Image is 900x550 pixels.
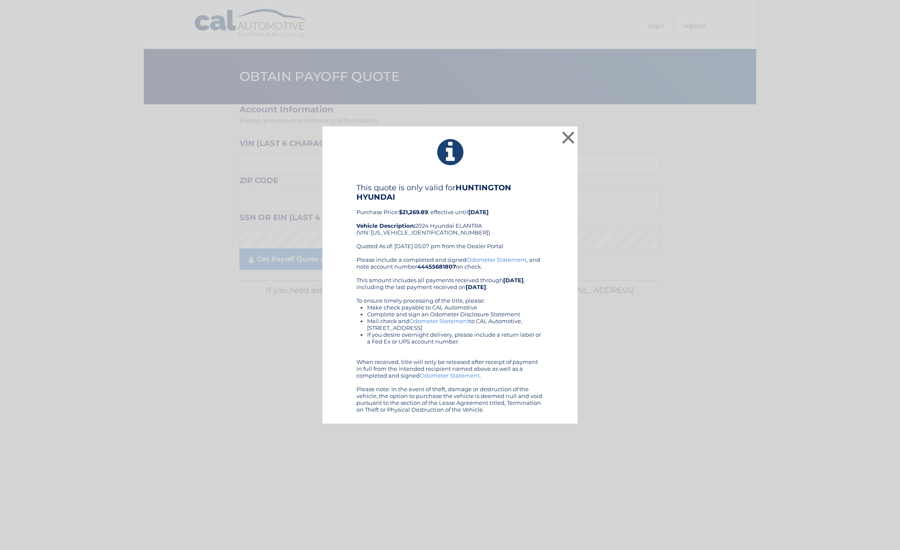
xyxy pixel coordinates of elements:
[356,183,511,202] b: HUNTINGTON HYUNDAI
[367,311,544,318] li: Complete and sign an Odometer Disclosure Statement
[503,277,524,284] b: [DATE]
[466,284,486,290] b: [DATE]
[409,318,469,324] a: Odometer Statement
[356,183,544,256] div: Purchase Price: , effective until 2024 Hyundai ELANTRA (VIN: [US_VEHICLE_IDENTIFICATION_NUMBER]) ...
[356,183,544,202] h4: This quote is only valid for
[560,129,577,146] button: ×
[467,256,527,263] a: Odometer Statement
[420,372,480,379] a: Odometer Statement
[417,263,456,270] b: 44455681807
[367,318,544,331] li: Mail check and to CAL Automotive, [STREET_ADDRESS]
[468,209,489,215] b: [DATE]
[367,304,544,311] li: Make check payable to CAL Automotive
[367,331,544,345] li: If you desire overnight delivery, please include a return label or a Fed Ex or UPS account number.
[399,209,428,215] b: $21,269.89
[356,222,415,229] strong: Vehicle Description:
[356,256,544,413] div: Please include a completed and signed , and note account number on check. This amount includes al...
